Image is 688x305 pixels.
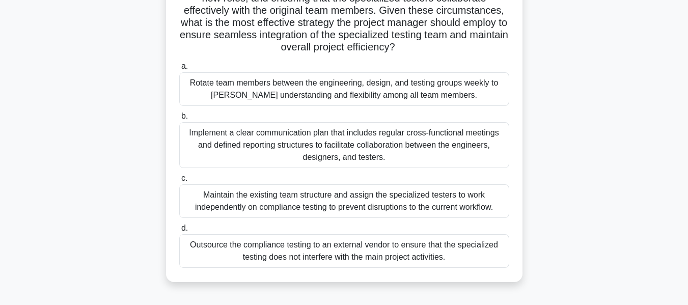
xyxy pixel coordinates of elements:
[181,62,188,70] span: a.
[179,234,509,268] div: Outsource the compliance testing to an external vendor to ensure that the specialized testing doe...
[181,224,188,232] span: d.
[179,72,509,106] div: Rotate team members between the engineering, design, and testing groups weekly to [PERSON_NAME] u...
[179,122,509,168] div: Implement a clear communication plan that includes regular cross-functional meetings and defined ...
[181,174,187,182] span: c.
[179,184,509,218] div: Maintain the existing team structure and assign the specialized testers to work independently on ...
[181,112,188,120] span: b.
